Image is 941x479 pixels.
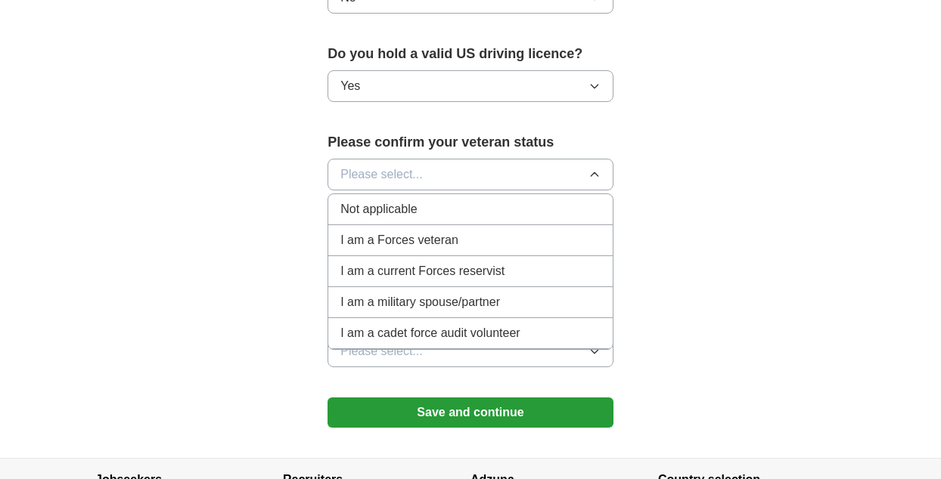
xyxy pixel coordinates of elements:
[328,397,613,428] button: Save and continue
[340,200,417,218] span: Not applicable
[340,77,360,95] span: Yes
[340,324,520,342] span: I am a cadet force audit volunteer
[328,70,613,102] button: Yes
[340,262,505,280] span: I am a current Forces reservist
[328,335,613,367] button: Please select...
[340,293,500,311] span: I am a military spouse/partner
[340,342,423,360] span: Please select...
[328,132,613,153] label: Please confirm your veteran status
[328,44,613,64] label: Do you hold a valid US driving licence?
[340,231,458,249] span: I am a Forces veteran
[328,159,613,190] button: Please select...
[340,165,423,184] span: Please select...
